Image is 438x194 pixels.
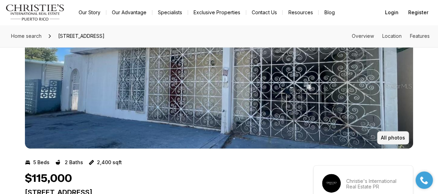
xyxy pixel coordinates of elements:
[381,135,405,141] p: All photos
[55,31,107,42] span: [STREET_ADDRESS]
[33,160,50,165] p: 5 Beds
[11,33,42,39] span: Home search
[382,33,402,39] a: Skip to: Location
[8,31,44,42] a: Home search
[410,33,430,39] a: Skip to: Features
[385,10,399,15] span: Login
[25,172,72,185] h1: $115,000
[73,8,106,17] a: Our Story
[65,160,83,165] p: 2 Baths
[319,8,340,17] a: Blog
[381,6,403,19] button: Login
[352,33,430,39] nav: Page section menu
[377,131,409,144] button: All photos
[408,10,428,15] span: Register
[25,24,413,149] button: View image gallery
[346,178,404,189] p: Christie's International Real Estate PR
[352,33,374,39] a: Skip to: Overview
[152,8,188,17] a: Specialists
[106,8,152,17] a: Our Advantage
[246,8,282,17] button: Contact Us
[188,8,246,17] a: Exclusive Properties
[404,6,432,19] button: Register
[97,160,122,165] p: 2,400 sqft
[25,24,413,149] div: Listing Photos
[283,8,318,17] a: Resources
[25,24,413,149] li: 1 of 1
[6,4,65,21] img: logo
